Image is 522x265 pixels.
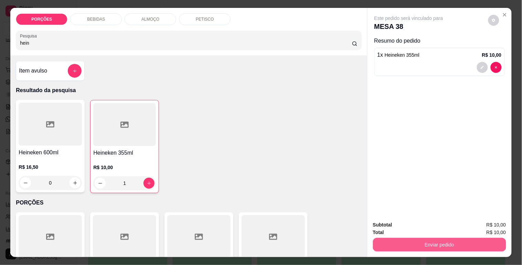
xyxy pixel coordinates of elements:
[374,15,443,22] p: Este pedido será vinculado para
[488,15,499,26] button: decrease-product-quantity
[19,148,82,157] h4: Heineken 600ml
[385,52,419,58] span: Heineken 355ml
[31,16,52,22] p: PORÇÕES
[374,22,443,31] p: MESA 38
[87,16,105,22] p: BEBIDAS
[93,149,156,157] h4: Heineken 355ml
[477,62,488,73] button: decrease-product-quantity
[482,52,502,58] p: R$ 10,00
[141,16,159,22] p: ALMOÇO
[491,62,502,73] button: decrease-product-quantity
[20,177,31,188] button: decrease-product-quantity
[70,177,81,188] button: increase-product-quantity
[93,164,156,171] p: R$ 10,00
[377,51,420,59] p: 1 x
[374,37,505,45] p: Resumo do pedido
[373,230,384,235] strong: Total
[68,64,82,78] button: add-separate-item
[487,221,506,229] span: R$ 10,00
[499,9,510,20] button: Close
[487,229,506,236] span: R$ 10,00
[16,86,361,95] p: Resultado da pesquisa
[373,238,506,252] button: Enviar pedido
[95,178,106,189] button: decrease-product-quantity
[373,222,392,228] strong: Subtotal
[16,199,361,207] p: PORÇÕES
[20,40,352,46] input: Pesquisa
[143,178,155,189] button: increase-product-quantity
[19,164,82,170] p: R$ 16,50
[196,16,214,22] p: PETISCO
[20,33,39,39] label: Pesquisa
[19,67,47,75] h4: Item avulso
